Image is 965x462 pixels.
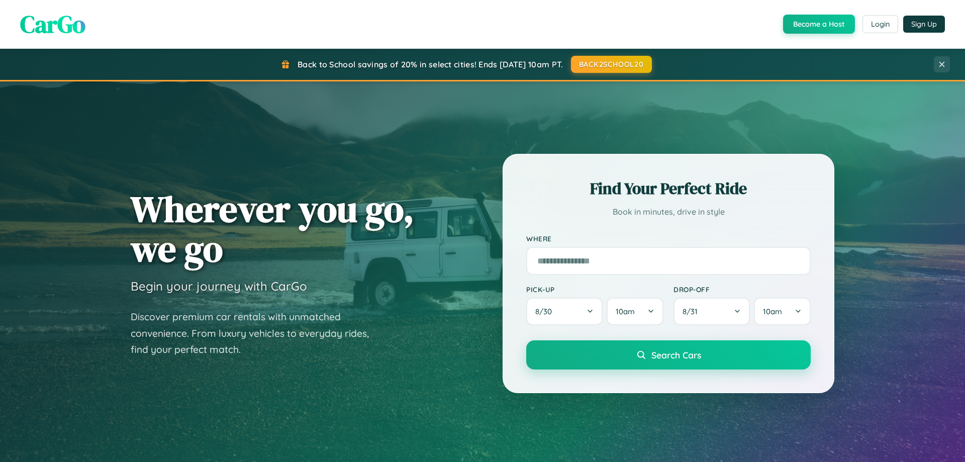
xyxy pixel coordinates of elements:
button: Sign Up [903,16,945,33]
button: 10am [607,298,663,325]
button: 10am [754,298,811,325]
span: 10am [763,307,782,316]
button: BACK2SCHOOL20 [571,56,652,73]
button: Search Cars [526,340,811,369]
h3: Begin your journey with CarGo [131,279,307,294]
span: 8 / 30 [535,307,557,316]
span: CarGo [20,8,85,41]
button: 8/31 [673,298,750,325]
span: Search Cars [651,349,701,360]
button: Become a Host [783,15,855,34]
span: 8 / 31 [683,307,703,316]
label: Pick-up [526,285,663,294]
p: Discover premium car rentals with unmatched convenience. From luxury vehicles to everyday rides, ... [131,309,382,358]
button: 8/30 [526,298,603,325]
span: Back to School savings of 20% in select cities! Ends [DATE] 10am PT. [298,59,563,69]
span: 10am [616,307,635,316]
label: Where [526,234,811,243]
button: Login [862,15,898,33]
h1: Wherever you go, we go [131,189,414,268]
label: Drop-off [673,285,811,294]
p: Book in minutes, drive in style [526,205,811,219]
h2: Find Your Perfect Ride [526,177,811,200]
